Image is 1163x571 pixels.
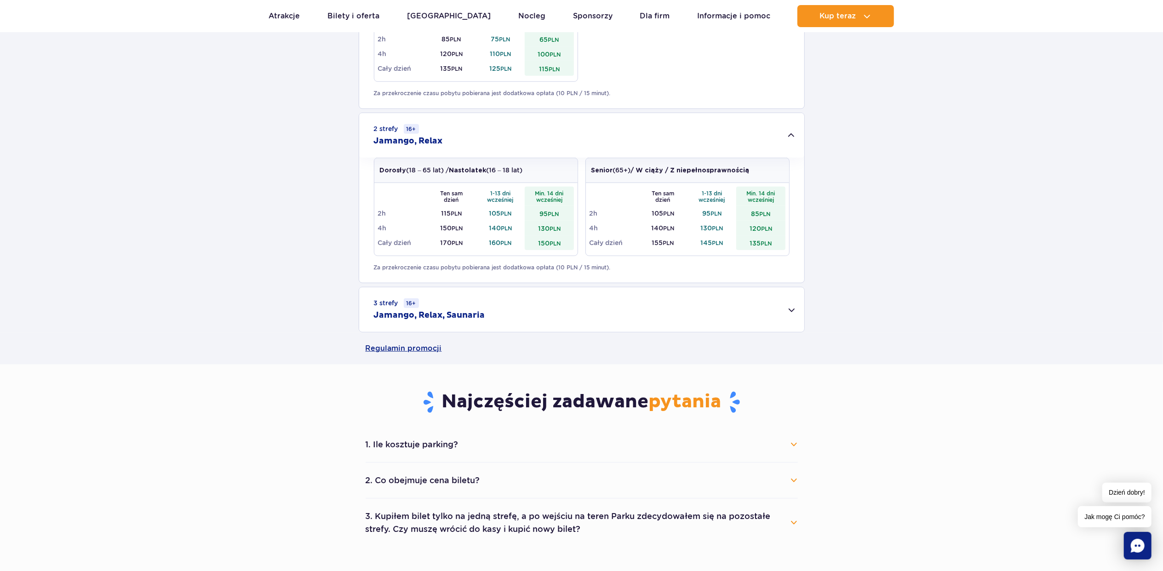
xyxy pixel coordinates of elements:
small: PLN [450,36,461,43]
td: 135 [736,235,785,250]
td: 2h [590,206,639,221]
td: 170 [427,235,476,250]
td: 105 [638,206,687,221]
small: PLN [452,240,463,246]
button: 3. Kupiłem bilet tylko na jedną strefę, a po wejściu na teren Parku zdecydowałem się na pozostałe... [366,506,798,539]
small: PLN [500,51,511,57]
td: 65 [525,32,574,46]
td: 130 [687,221,737,235]
a: [GEOGRAPHIC_DATA] [407,5,491,27]
td: 160 [476,235,525,250]
span: pytania [649,390,722,413]
div: Chat [1124,532,1152,560]
small: PLN [550,51,561,58]
td: 125 [476,61,525,76]
a: Sponsorzy [573,5,613,27]
p: (18 – 65 lat) / (16 – 18 lat) [380,166,523,175]
span: Dzień dobry! [1102,483,1152,502]
strong: Dorosły [380,167,407,174]
small: PLN [451,65,462,72]
td: 2h [378,206,427,221]
a: Nocleg [518,5,545,27]
small: PLN [712,240,723,246]
td: 150 [525,235,574,250]
th: 1-13 dni wcześniej [687,187,737,206]
td: 4h [590,221,639,235]
small: PLN [761,225,772,232]
strong: / W ciąży / Z niepełnosprawnością [631,167,750,174]
td: 120 [736,221,785,235]
th: Ten sam dzień [638,187,687,206]
th: Ten sam dzień [427,187,476,206]
small: 3 strefy [374,298,419,308]
td: 4h [378,46,427,61]
small: PLN [712,225,723,232]
td: 85 [427,32,476,46]
small: PLN [759,211,770,217]
td: 105 [476,206,525,221]
td: 115 [427,206,476,221]
td: 4h [378,221,427,235]
small: PLN [663,225,674,232]
small: PLN [452,225,463,232]
h3: Najczęściej zadawane [366,390,798,414]
h2: Jamango, Relax, Saunaria [374,310,485,321]
strong: Nastolatek [449,167,487,174]
a: Regulamin promocji [366,332,798,365]
small: PLN [451,210,462,217]
small: PLN [548,211,559,217]
td: 120 [427,46,476,61]
td: Cały dzień [378,235,427,250]
a: Atrakcje [269,5,300,27]
a: Bilety i oferta [327,5,379,27]
td: 145 [687,235,737,250]
small: PLN [500,65,511,72]
td: 95 [687,206,737,221]
button: 1. Ile kosztuje parking? [366,434,798,455]
small: 16+ [404,124,419,134]
span: Kup teraz [819,12,856,20]
small: PLN [500,210,511,217]
small: PLN [663,240,674,246]
h2: Jamango, Relax [374,136,443,147]
a: Dla firm [640,5,670,27]
p: Za przekroczenie czasu pobytu pobierana jest dodatkowa opłata (10 PLN / 15 minut). [374,263,790,272]
td: 75 [476,32,525,46]
td: 115 [525,61,574,76]
td: 135 [427,61,476,76]
small: PLN [548,36,559,43]
button: 2. Co obejmuje cena biletu? [366,470,798,491]
td: Cały dzień [590,235,639,250]
small: PLN [761,240,772,247]
td: 2h [378,32,427,46]
span: Jak mogę Ci pomóc? [1078,506,1152,527]
small: 2 strefy [374,124,419,134]
th: Min. 14 dni wcześniej [736,187,785,206]
td: 95 [525,206,574,221]
small: PLN [663,210,674,217]
small: PLN [550,240,561,247]
td: 140 [476,221,525,235]
th: 1-13 dni wcześniej [476,187,525,206]
small: PLN [500,240,511,246]
td: 150 [427,221,476,235]
td: 85 [736,206,785,221]
small: PLN [501,225,512,232]
td: 130 [525,221,574,235]
th: Min. 14 dni wcześniej [525,187,574,206]
small: PLN [499,36,510,43]
p: (65+) [591,166,750,175]
td: Cały dzień [378,61,427,76]
small: 16+ [404,298,419,308]
a: Informacje i pomoc [697,5,770,27]
p: Za przekroczenie czasu pobytu pobierana jest dodatkowa opłata (10 PLN / 15 minut). [374,89,790,97]
strong: Senior [591,167,613,174]
small: PLN [710,210,722,217]
small: PLN [549,66,560,73]
td: 110 [476,46,525,61]
button: Kup teraz [797,5,894,27]
small: PLN [550,225,561,232]
td: 155 [638,235,687,250]
td: 140 [638,221,687,235]
small: PLN [452,51,463,57]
